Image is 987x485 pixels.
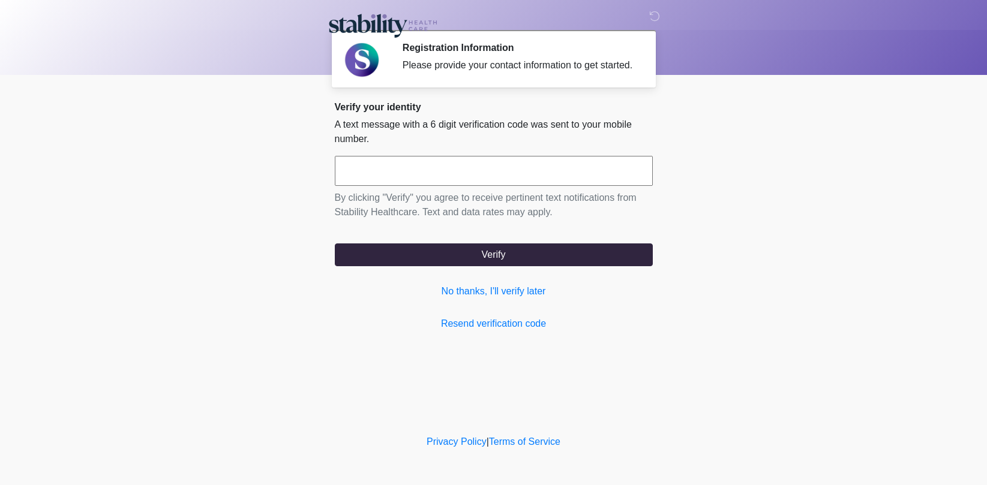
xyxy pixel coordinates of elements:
[335,243,653,266] button: Verify
[335,101,653,113] h2: Verify your identity
[427,436,487,447] a: Privacy Policy
[335,284,653,299] a: No thanks, I'll verify later
[335,317,653,331] a: Resend verification code
[335,118,653,146] p: A text message with a 6 digit verification code was sent to your mobile number.
[344,42,380,78] img: Agent Avatar
[323,9,443,40] img: Stability Healthcare Logo
[403,58,635,73] div: Please provide your contact information to get started.
[489,436,560,447] a: Terms of Service
[335,191,653,219] p: By clicking "Verify" you agree to receive pertinent text notifications from Stability Healthcare....
[487,436,489,447] a: |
